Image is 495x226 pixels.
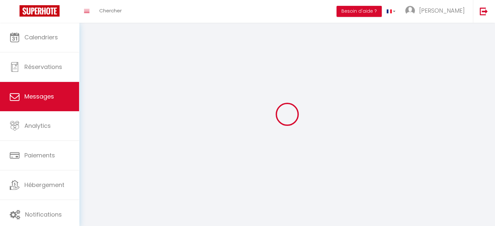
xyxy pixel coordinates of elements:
[24,181,64,189] span: Hébergement
[419,7,465,15] span: [PERSON_NAME]
[405,6,415,16] img: ...
[25,210,62,219] span: Notifications
[24,33,58,41] span: Calendriers
[24,151,55,159] span: Paiements
[337,6,382,17] button: Besoin d'aide ?
[5,3,25,22] button: Ouvrir le widget de chat LiveChat
[480,7,488,15] img: logout
[24,92,54,100] span: Messages
[24,122,51,130] span: Analytics
[99,7,122,14] span: Chercher
[24,63,62,71] span: Réservations
[20,5,60,17] img: Super Booking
